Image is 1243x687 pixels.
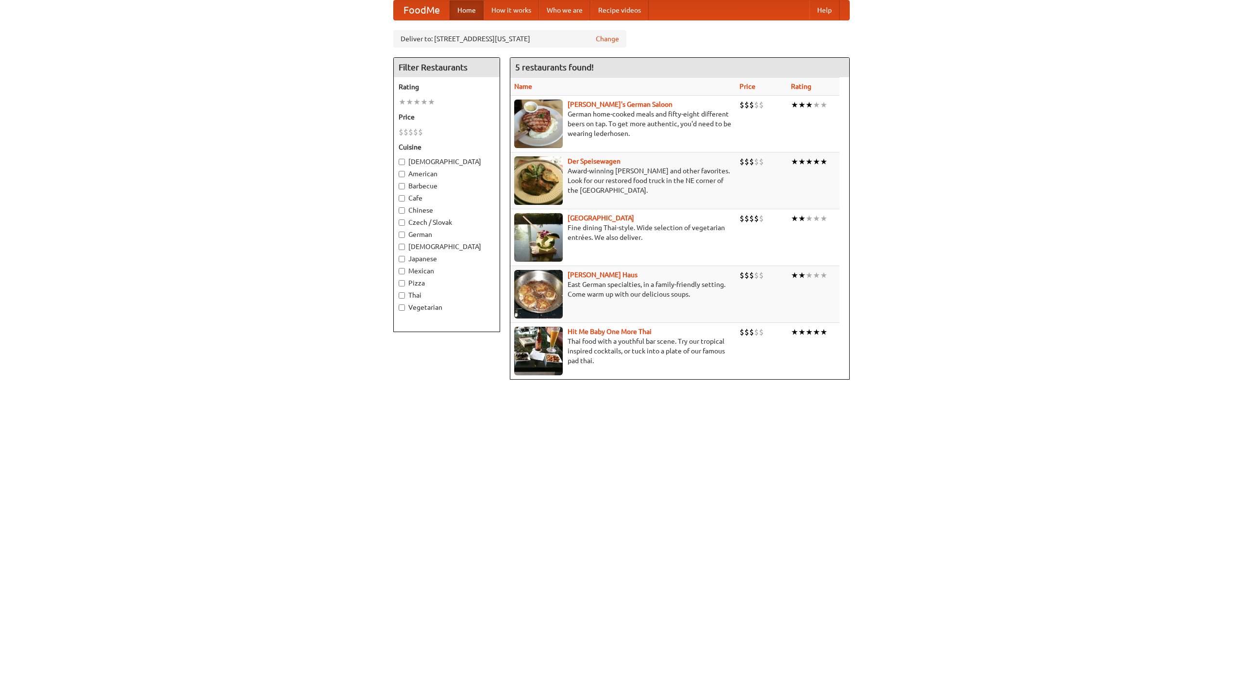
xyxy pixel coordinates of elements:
li: ★ [791,270,798,281]
li: ★ [820,213,827,224]
a: Who we are [539,0,590,20]
p: Thai food with a youthful bar scene. Try our tropical inspired cocktails, or tuck into a plate of... [514,336,732,366]
input: American [399,171,405,177]
input: Vegetarian [399,304,405,311]
input: Pizza [399,280,405,286]
li: $ [403,127,408,137]
li: ★ [813,327,820,337]
input: Chinese [399,207,405,214]
li: ★ [813,100,820,110]
li: ★ [798,156,806,167]
label: Mexican [399,266,495,276]
input: [DEMOGRAPHIC_DATA] [399,159,405,165]
label: Vegetarian [399,302,495,312]
li: $ [759,100,764,110]
a: Home [450,0,484,20]
input: Czech / Slovak [399,219,405,226]
a: Change [596,34,619,44]
label: Barbecue [399,181,495,191]
li: ★ [420,97,428,107]
label: Pizza [399,278,495,288]
ng-pluralize: 5 restaurants found! [515,63,594,72]
li: ★ [791,213,798,224]
input: German [399,232,405,238]
li: ★ [791,100,798,110]
a: Name [514,83,532,90]
li: ★ [806,270,813,281]
li: ★ [820,327,827,337]
li: ★ [798,270,806,281]
li: $ [739,213,744,224]
li: ★ [428,97,435,107]
li: $ [759,270,764,281]
li: ★ [806,213,813,224]
li: $ [759,156,764,167]
a: Price [739,83,756,90]
a: Der Speisewagen [568,157,621,165]
li: ★ [798,100,806,110]
li: ★ [413,97,420,107]
img: esthers.jpg [514,100,563,148]
li: ★ [798,327,806,337]
img: satay.jpg [514,213,563,262]
li: $ [744,156,749,167]
h5: Price [399,112,495,122]
li: $ [413,127,418,137]
li: $ [739,156,744,167]
li: $ [754,270,759,281]
li: ★ [798,213,806,224]
li: $ [739,327,744,337]
li: $ [749,270,754,281]
li: $ [754,327,759,337]
input: Mexican [399,268,405,274]
a: How it works [484,0,539,20]
a: Recipe videos [590,0,649,20]
a: [PERSON_NAME]'s German Saloon [568,101,672,108]
li: $ [399,127,403,137]
label: Cafe [399,193,495,203]
li: $ [408,127,413,137]
p: East German specialties, in a family-friendly setting. Come warm up with our delicious soups. [514,280,732,299]
li: $ [418,127,423,137]
h5: Cuisine [399,142,495,152]
li: $ [759,213,764,224]
li: ★ [820,156,827,167]
a: Help [809,0,840,20]
input: [DEMOGRAPHIC_DATA] [399,244,405,250]
a: [GEOGRAPHIC_DATA] [568,214,634,222]
li: $ [744,327,749,337]
label: American [399,169,495,179]
h4: Filter Restaurants [394,58,500,77]
input: Thai [399,292,405,299]
li: $ [749,100,754,110]
li: $ [744,100,749,110]
label: [DEMOGRAPHIC_DATA] [399,157,495,167]
label: Chinese [399,205,495,215]
li: ★ [813,270,820,281]
li: $ [739,270,744,281]
label: German [399,230,495,239]
li: $ [749,156,754,167]
li: ★ [806,156,813,167]
a: FoodMe [394,0,450,20]
li: $ [749,213,754,224]
label: [DEMOGRAPHIC_DATA] [399,242,495,251]
li: $ [744,270,749,281]
a: Rating [791,83,811,90]
li: $ [744,213,749,224]
li: $ [759,327,764,337]
p: German home-cooked meals and fifty-eight different beers on tap. To get more authentic, you'd nee... [514,109,732,138]
li: ★ [806,100,813,110]
a: Hit Me Baby One More Thai [568,328,652,335]
a: [PERSON_NAME] Haus [568,271,638,279]
li: $ [739,100,744,110]
li: $ [754,100,759,110]
label: Japanese [399,254,495,264]
li: ★ [820,270,827,281]
li: ★ [399,97,406,107]
div: Deliver to: [STREET_ADDRESS][US_STATE] [393,30,626,48]
p: Fine dining Thai-style. Wide selection of vegetarian entrées. We also deliver. [514,223,732,242]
